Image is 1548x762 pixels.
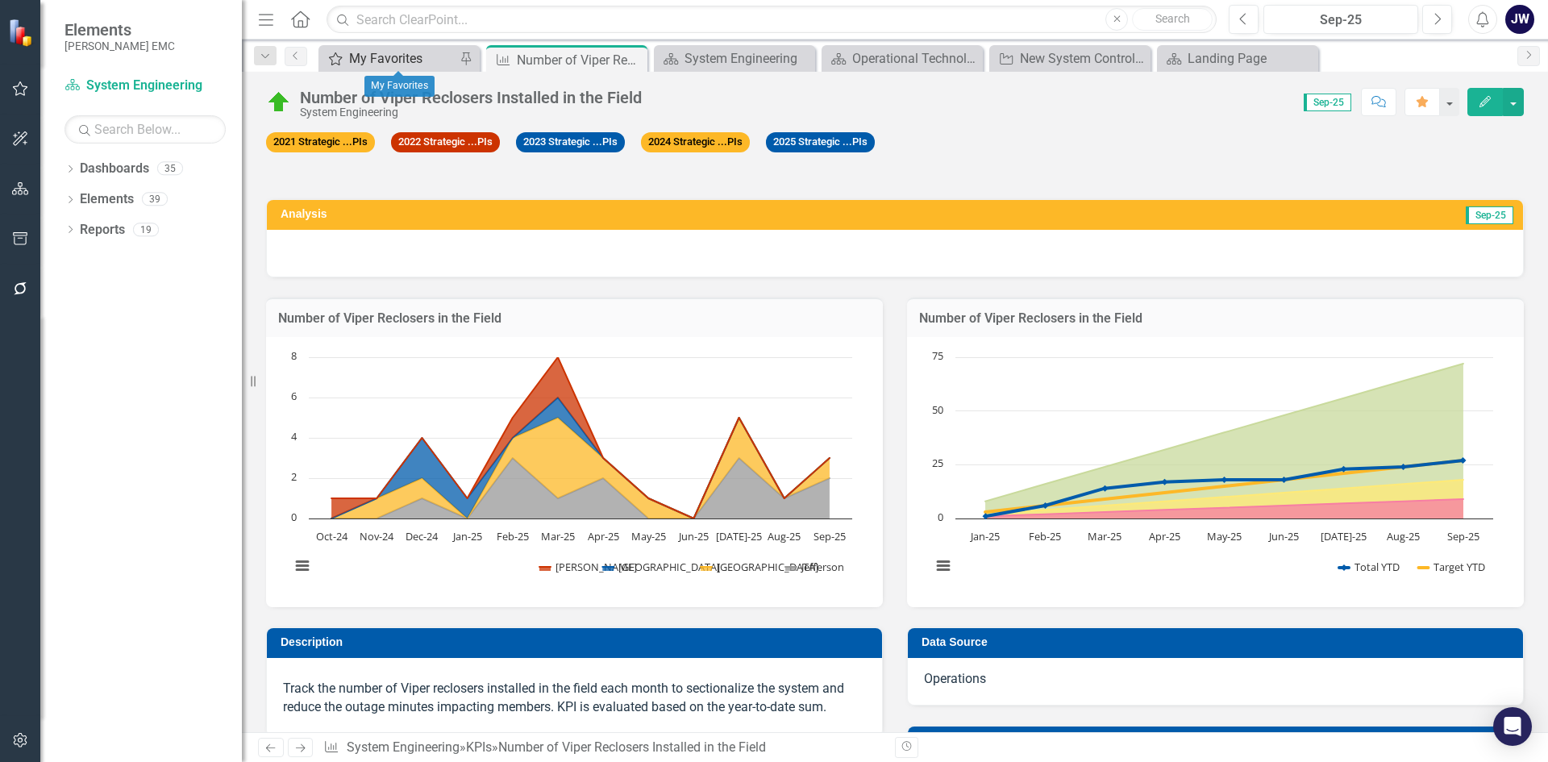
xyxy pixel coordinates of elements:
[282,349,867,591] div: Chart. Highcharts interactive chart.
[291,389,297,403] text: 6
[658,48,811,69] a: System Engineering
[1341,466,1347,473] path: Jul-25, 23. Total YTD.
[983,360,1467,505] g: Upper YTD, series 5 of 5 with 9 data points.
[932,402,943,417] text: 50
[922,636,1515,648] h3: Data Source
[1263,5,1418,34] button: Sep-25
[685,48,811,69] div: System Engineering
[364,76,435,97] div: My Favorites
[300,106,642,119] div: System Engineering
[932,456,943,470] text: 25
[1162,479,1168,485] path: Apr-25, 17. Total YTD.
[602,560,684,574] button: Show Lawrenceville
[1207,529,1242,543] text: May-25
[1304,94,1351,111] span: Sep-25
[1155,12,1190,25] span: Search
[785,560,844,574] button: Show Jefferson
[814,529,846,543] text: Sep-25
[266,132,375,152] span: 2021 Strategic ...PIs
[329,414,833,522] g: Gainesville, series 3 of 4 with 12 data points.
[1267,529,1299,543] text: Jun-25
[64,77,226,95] a: System Engineering
[157,162,183,176] div: 35
[64,115,226,144] input: Search Below...
[516,132,625,152] span: 2023 Strategic ...PIs
[923,349,1508,591] div: Chart. Highcharts interactive chart.
[852,48,979,69] div: Operational Technology
[498,739,766,755] div: Number of Viper Reclosers Installed in the Field
[291,429,298,443] text: 4
[133,223,159,236] div: 19
[701,560,768,574] button: Show Gainesville
[1493,707,1532,746] div: Open Intercom Messenger
[1339,560,1400,574] button: Show Total YTD
[932,555,955,577] button: View chart menu, Chart
[993,48,1146,69] a: New System Control/Safety and Training Building
[1466,206,1513,224] span: Sep-25
[327,6,1217,34] input: Search ClearPoint...
[1042,502,1049,509] path: Feb-25, 6. Total YTD.
[1447,529,1479,543] text: Sep-25
[716,529,762,543] text: [DATE]-25
[391,132,500,152] span: 2022 Strategic ...PIs
[641,132,750,152] span: 2024 Strategic ...PIs
[983,513,989,519] path: Jan-25, 1. Total YTD.
[282,349,860,591] svg: Interactive chart
[919,311,1512,326] h3: Number of Viper Reclosers in the Field
[283,670,866,720] span: Track the number of Viper reclosers installed in the field each month to sectionalize the system ...
[588,529,619,543] text: Apr-25
[300,89,642,106] div: Number of Viper Reclosers Installed in the Field
[539,560,585,574] button: Show Neese
[80,221,125,239] a: Reports
[1221,477,1228,483] path: May-25, 18. Total YTD.
[142,193,168,206] div: 39
[923,349,1501,591] svg: Interactive chart
[281,636,874,648] h3: Description
[278,311,871,326] h3: Number of Viper Reclosers in the Field
[1088,529,1121,543] text: Mar-25
[969,529,1000,543] text: Jan-25
[291,348,297,363] text: 8
[924,670,1507,689] p: Operations
[1460,457,1467,464] path: Sep-25, 27. Total YTD.
[466,739,492,755] a: KPIs
[64,40,175,52] small: [PERSON_NAME] EMC
[1281,477,1288,483] path: Jun-25, 18. Total YTD.
[1387,529,1420,543] text: Aug-25
[983,477,1467,518] g: Yellow-Green YTD, series 4 of 5 with 9 data points.
[316,529,348,543] text: Oct-24
[631,529,666,543] text: May-25
[1161,48,1314,69] a: Landing Page
[291,555,314,577] button: View chart menu, Chart
[1418,560,1486,574] button: Show Target YTD
[556,560,637,574] text: [PERSON_NAME]
[360,529,394,543] text: Nov-24
[1029,529,1061,543] text: Feb-25
[406,529,439,543] text: Dec-24
[291,469,297,484] text: 2
[349,48,456,69] div: My Favorites
[932,348,943,363] text: 75
[1102,485,1109,492] path: Mar-25, 14. Total YTD.
[323,739,883,757] div: » »
[938,510,943,524] text: 0
[322,48,456,69] a: My Favorites
[281,208,880,220] h3: Analysis
[677,529,709,543] text: Jun-25
[768,529,801,543] text: Aug-25
[80,190,134,209] a: Elements
[1132,8,1213,31] button: Search
[517,50,643,70] div: Number of Viper Reclosers Installed in the Field
[1505,5,1534,34] button: JW
[983,496,1467,519] g: Red-Yellow YTD, series 3 of 5 with 9 data points.
[766,132,875,152] span: 2025 Strategic ...PIs
[1321,529,1367,543] text: [DATE]-25
[826,48,979,69] a: Operational Technology
[1188,48,1314,69] div: Landing Page
[80,160,149,178] a: Dashboards
[1149,529,1180,543] text: Apr-25
[347,739,460,755] a: System Engineering
[1020,48,1146,69] div: New System Control/Safety and Training Building
[497,529,529,543] text: Feb-25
